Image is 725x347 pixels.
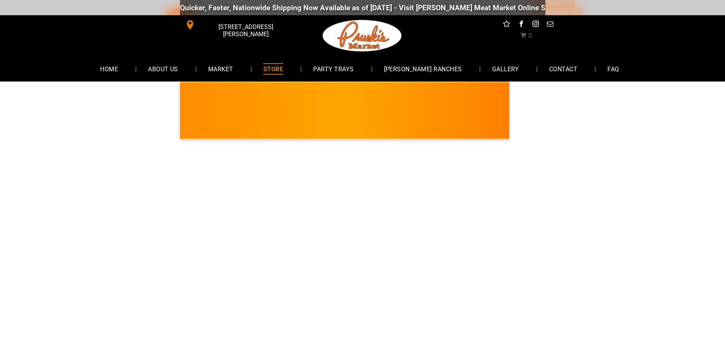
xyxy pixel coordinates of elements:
[502,19,511,31] a: Social network
[516,19,526,31] a: facebook
[321,15,403,56] img: Pruski-s+Market+HQ+Logo2-1920w.png
[373,59,473,79] a: [PERSON_NAME] RANCHES
[302,59,365,79] a: PARTY TRAYS
[137,59,190,79] a: ABOUT US
[180,3,641,12] div: Quicker, Faster, Nationwide Shipping Now Available as of [DATE] - Visit [PERSON_NAME] Meat Market...
[89,59,129,79] a: HOME
[531,19,540,31] a: instagram
[481,59,531,79] a: GALLERY
[538,59,589,79] a: CONTACT
[528,32,532,39] span: 0
[197,59,245,79] a: MARKET
[596,59,630,79] a: FAQ
[180,19,296,31] a: [STREET_ADDRESS][PERSON_NAME]
[545,19,555,31] a: email
[196,19,295,42] span: [STREET_ADDRESS][PERSON_NAME]
[252,59,295,79] a: STORE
